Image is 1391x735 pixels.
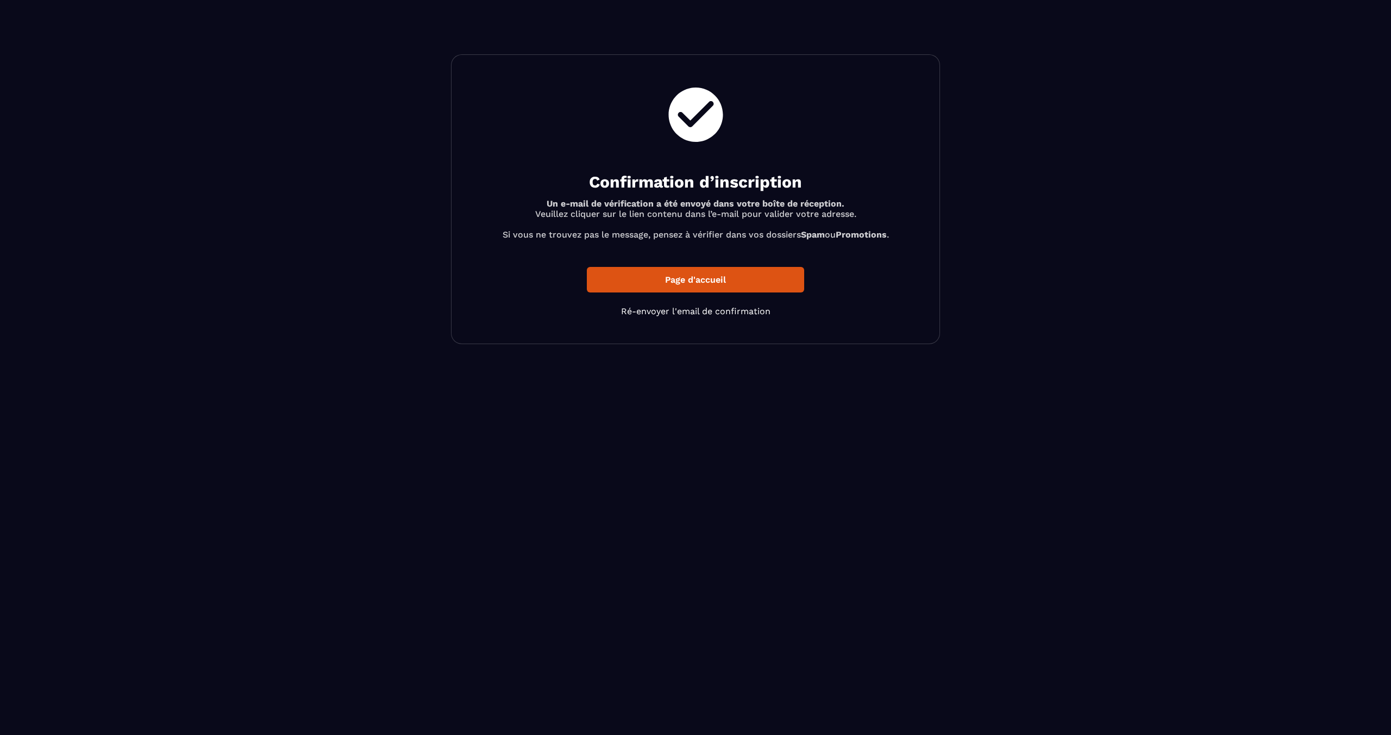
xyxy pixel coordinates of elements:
[801,229,825,240] b: Spam
[621,306,770,316] a: Ré-envoyer l'email de confirmation
[479,171,912,193] h2: Confirmation d’inscription
[836,229,887,240] b: Promotions
[587,267,804,292] a: Page d'accueil
[663,82,729,147] img: check
[479,198,912,240] p: Veuillez cliquer sur le lien contenu dans l’e-mail pour valider votre adresse. Si vous ne trouvez...
[547,198,844,209] b: Un e-mail de vérification a été envoyé dans votre boîte de réception.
